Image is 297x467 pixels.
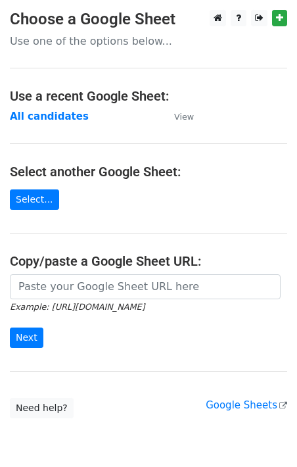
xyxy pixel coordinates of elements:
a: All candidates [10,111,89,122]
a: Google Sheets [206,399,287,411]
p: Use one of the options below... [10,34,287,48]
input: Next [10,328,43,348]
small: View [174,112,194,122]
input: Paste your Google Sheet URL here [10,274,281,299]
h3: Choose a Google Sheet [10,10,287,29]
h4: Select another Google Sheet: [10,164,287,180]
a: View [161,111,194,122]
small: Example: [URL][DOMAIN_NAME] [10,302,145,312]
a: Need help? [10,398,74,418]
a: Select... [10,189,59,210]
h4: Copy/paste a Google Sheet URL: [10,253,287,269]
h4: Use a recent Google Sheet: [10,88,287,104]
